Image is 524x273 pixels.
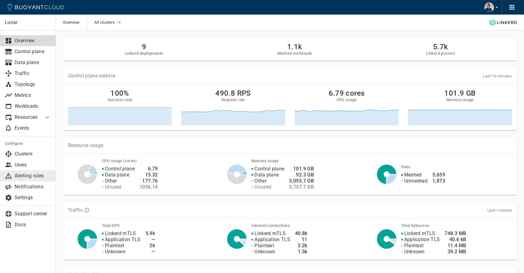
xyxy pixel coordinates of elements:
[254,249,275,255] p: Unknown
[15,60,51,66] p: Data plane
[146,249,155,255] h4: —
[110,89,129,97] h2: 100%
[139,184,158,190] h4: 1056.14
[139,166,158,172] h4: 6.79
[5,141,51,146] h5: Configure
[105,172,129,178] p: Data plane
[105,230,136,237] p: Linkerd mTLS
[404,178,428,184] p: Unmeshed
[295,243,307,249] h4: 2.2k
[94,20,116,25] span: All clusters
[295,230,307,237] h4: 40.8k
[432,178,445,184] h4: 1,873
[277,43,312,51] h2: 1.1k
[404,243,424,249] p: Plaintext
[289,172,314,178] h4: 92.3 GB
[15,92,51,98] p: Metrics
[15,195,51,201] p: Settings
[105,243,125,249] p: Plaintext
[68,89,172,125] a: 100%Success rate
[487,208,512,213] span: Last 1 minute
[254,172,279,178] p: Data plane
[254,237,290,243] p: Application TLS
[68,142,512,148] p: Resource usage
[125,51,163,56] h5: Linkerd deployments
[426,43,455,51] h2: 5.7k
[289,184,314,190] h4: 3,757.7 GB
[105,237,141,243] p: Application TLS
[254,184,271,190] p: Unused
[289,166,314,172] h4: 101.9 GB
[404,172,422,178] p: Meshed
[15,162,51,168] p: Users
[5,19,51,26] p: Lunar
[446,97,474,102] h5: Memory usage
[254,243,274,249] p: Plaintext
[15,173,51,179] p: Alerting rules
[289,178,314,184] h4: 3,055.7 GB
[404,237,440,243] p: Application TLS
[445,230,466,237] h4: 748.3 MB
[15,49,51,55] p: Control plane
[105,249,126,255] p: Unknown
[15,70,51,77] p: Traffic
[277,51,312,56] h5: Meshed workloads
[15,125,51,131] p: Events
[94,18,123,27] button: All clusters
[295,89,398,125] a: 6.79 coresCPU usage
[254,230,286,237] p: Linkerd mTLS
[295,249,307,255] h4: 1.5k
[483,74,512,78] span: Last 10 minutes
[295,237,307,243] h4: 11
[404,249,425,255] p: Unknown
[181,89,285,125] a: 490.8 RPSRequest rate
[125,43,163,51] h2: 9
[146,230,155,237] h4: 5.9k
[254,178,267,184] p: Other
[105,178,117,184] p: Other
[221,97,245,102] h5: Request rate
[408,89,512,125] a: 101.9 GBMemory usage
[445,249,466,255] h4: 39.2 MB
[15,211,51,217] p: Support center
[445,243,466,249] h4: 11.4 MB
[15,81,51,87] p: Topology
[337,97,357,102] h5: CPU usage
[432,172,445,178] h4: 5,659
[68,73,115,79] p: Control plane metrics
[484,2,494,12] img: Mads Emil Mosbæk
[404,230,435,237] p: Linkerd mTLS
[444,89,475,97] h2: 101.9 GB
[15,151,51,157] p: Clusters
[15,38,51,44] p: Overview
[68,207,83,213] p: Traffic
[329,89,365,97] h2: 6.79 cores
[15,103,51,109] p: Workloads
[108,97,132,102] h5: Success rate
[215,89,251,97] h2: 490.8 RPS
[146,237,155,243] h4: —
[15,114,39,120] p: Resources
[139,178,158,184] h4: 177.76
[15,222,51,228] p: Docs
[146,243,155,249] h4: 2k
[445,237,466,243] h4: 40.6 kB
[15,184,51,190] p: Notifications
[139,172,158,178] h4: 15.32
[254,166,284,172] p: Control plane
[84,207,89,213] svg: TLS data is compiled from traffic seen by Linkerd proxies. RPS and TCP bytes reflect both inbound...
[105,166,135,172] p: Control plane
[105,184,122,190] p: Unused
[426,51,455,56] h5: Linkerd proxies
[63,15,87,30] span: Overview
